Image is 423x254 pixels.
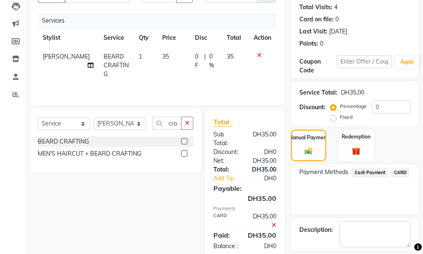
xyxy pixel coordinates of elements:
span: 35 [162,53,169,60]
button: Apply [395,56,419,68]
div: DH0 [245,242,283,251]
img: _gift.svg [349,146,363,156]
label: Percentage [340,103,367,110]
div: DH35.00 [241,230,283,240]
span: 1 [139,53,142,60]
div: Net: [207,157,245,165]
div: Points: [299,39,318,48]
div: Sub Total: [207,130,245,148]
span: [PERSON_NAME] [43,53,90,60]
div: MEN'S HAIRCUT + BEARD CRAFTING [38,149,141,158]
span: CARD [391,168,409,177]
div: Card on file: [299,15,334,24]
div: 0 [335,15,339,24]
th: Total [222,28,249,47]
th: Qty [134,28,157,47]
input: Enter Offer / Coupon Code [337,55,392,68]
th: Disc [190,28,222,47]
div: Balance : [207,242,245,251]
div: Payable: [207,183,283,193]
span: 0 F [195,52,201,70]
div: Discount: [299,103,325,112]
div: Description: [299,226,333,234]
span: | [204,52,206,70]
label: Redemption [342,133,371,141]
div: Coupon Code [299,57,336,75]
th: Action [249,28,276,47]
div: BEARD CRAFTING [38,137,89,146]
span: 0 % [209,52,217,70]
div: Paid: [207,230,241,240]
label: Fixed [340,113,353,121]
div: Discount: [207,148,245,157]
div: CARD [207,212,245,230]
div: DH35.00 [341,88,364,97]
div: DH35.00 [245,157,283,165]
img: _cash.svg [302,146,315,155]
div: 4 [334,3,337,12]
div: DH0 [251,174,283,183]
span: Cash Payment [352,168,388,177]
div: Payments [213,205,276,212]
div: Total: [207,165,245,174]
div: 0 [320,39,323,48]
th: Stylist [38,28,99,47]
span: BEARD CRAFTING [104,53,129,78]
div: DH35.00 [245,165,283,174]
div: DH35.00 [245,212,283,230]
label: Manual Payment [288,134,329,141]
th: Price [157,28,190,47]
input: Search or Scan [152,117,182,130]
div: Service Total: [299,88,337,97]
div: DH35.00 [207,193,283,203]
div: Last Visit: [299,27,327,36]
div: Total Visits: [299,3,332,12]
div: [DATE] [329,27,347,36]
th: Service [99,28,134,47]
div: DH0 [245,148,283,157]
span: Total [213,118,233,126]
div: DH35.00 [245,130,283,148]
span: 35 [227,53,234,60]
a: Add Tip [207,174,251,183]
div: Services [39,13,283,28]
span: Payment Methods [299,168,348,177]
